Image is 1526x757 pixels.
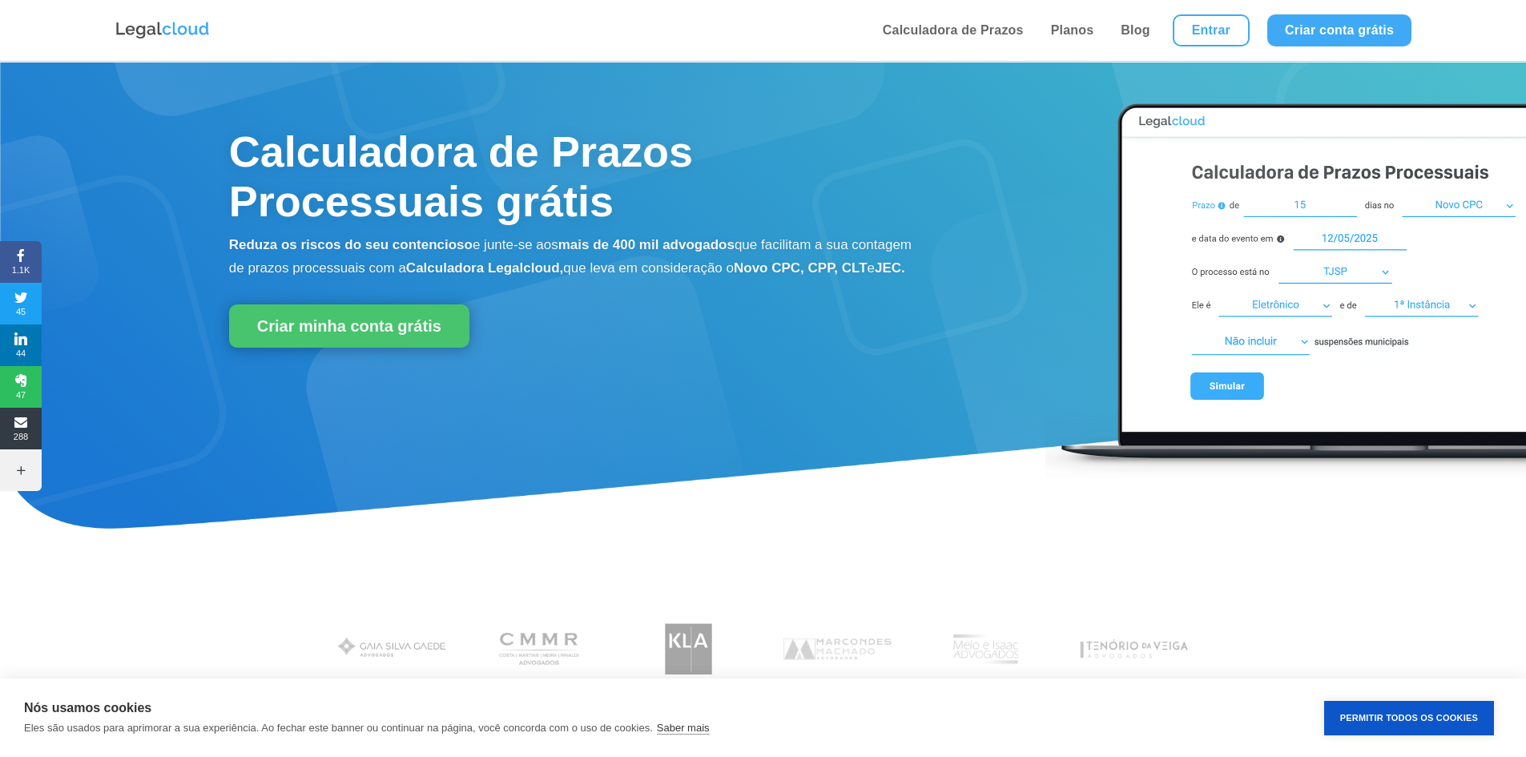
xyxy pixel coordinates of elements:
img: Tenório da Veiga Advogados [1073,615,1195,683]
img: Calculadora de Prazos Processuais Legalcloud [1045,87,1526,480]
button: Permitir Todos os Cookies [1324,701,1494,735]
strong: Nós usamos cookies [24,701,151,715]
a: Criar conta grátis [1267,14,1411,46]
img: Koury Lopes Advogados [627,615,750,683]
span: Calculadora de Prazos Processuais grátis [229,127,693,225]
p: e junte-se aos que facilitam a sua contagem de prazos processuais com a que leva em consideração o e [229,234,916,280]
img: Costa Martins Meira Rinaldi Advogados [479,615,602,683]
a: Calculadora de Prazos Processuais Legalcloud [1045,469,1526,482]
b: JEC. [875,260,905,276]
p: Eles são usados para aprimorar a sua experiência. Ao fechar este banner ou continuar na página, v... [24,722,653,734]
a: Saber mais [657,722,710,735]
b: Novo CPC, CPP, CLT [734,260,868,276]
img: Logo da Legalcloud [115,20,211,41]
a: Criar minha conta grátis [229,304,469,348]
img: Gaia Silva Gaede Advogados Associados [331,615,453,683]
img: Profissionais do escritório Melo e Isaac Advogados utilizam a Legalcloud [924,615,1047,683]
b: Reduza os riscos do seu contencioso [229,237,473,252]
b: Calculadora Legalcloud, [406,260,564,276]
img: Marcondes Machado Advogados utilizam a Legalcloud [776,615,899,683]
b: mais de 400 mil advogados [558,237,735,252]
a: Entrar [1173,14,1250,46]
